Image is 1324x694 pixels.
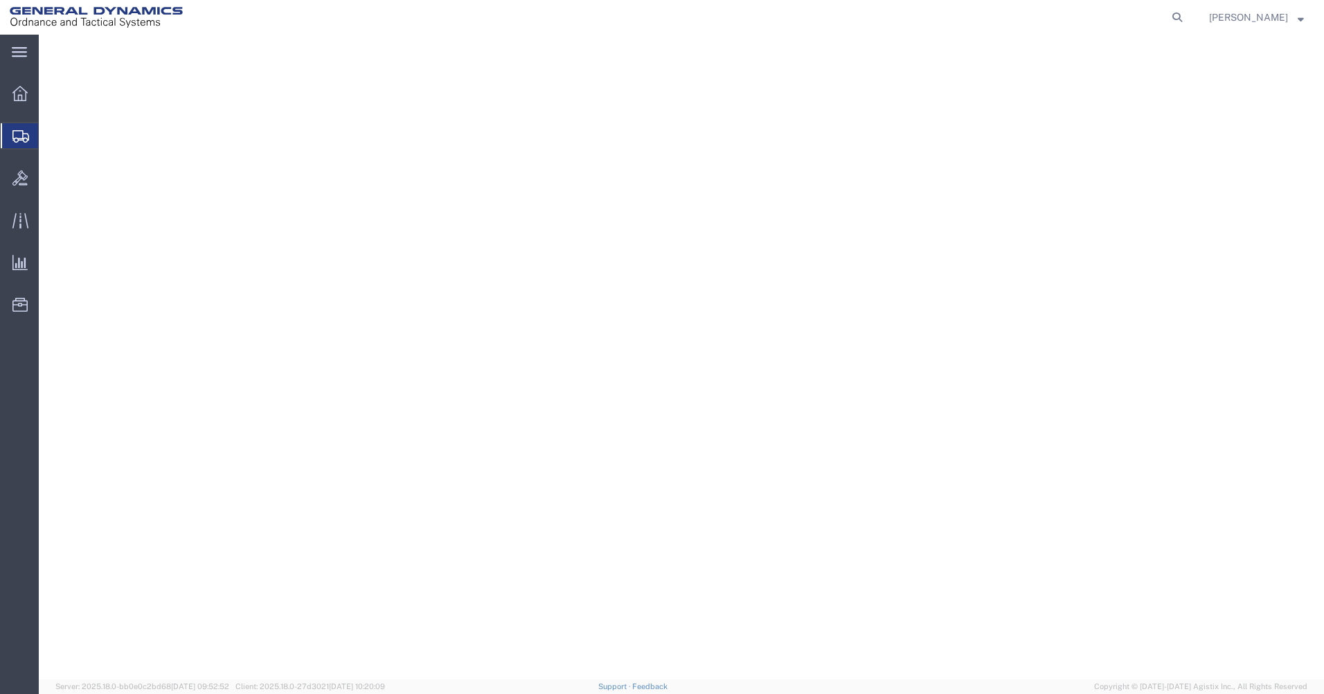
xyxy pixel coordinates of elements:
[235,682,385,691] span: Client: 2025.18.0-27d3021
[39,35,1324,679] iframe: FS Legacy Container
[171,682,229,691] span: [DATE] 09:52:52
[598,682,633,691] a: Support
[10,7,183,28] img: logo
[1208,9,1305,26] button: [PERSON_NAME]
[1094,681,1307,693] span: Copyright © [DATE]-[DATE] Agistix Inc., All Rights Reserved
[632,682,668,691] a: Feedback
[55,682,229,691] span: Server: 2025.18.0-bb0e0c2bd68
[1209,10,1288,25] span: Kayla Singleton
[329,682,385,691] span: [DATE] 10:20:09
